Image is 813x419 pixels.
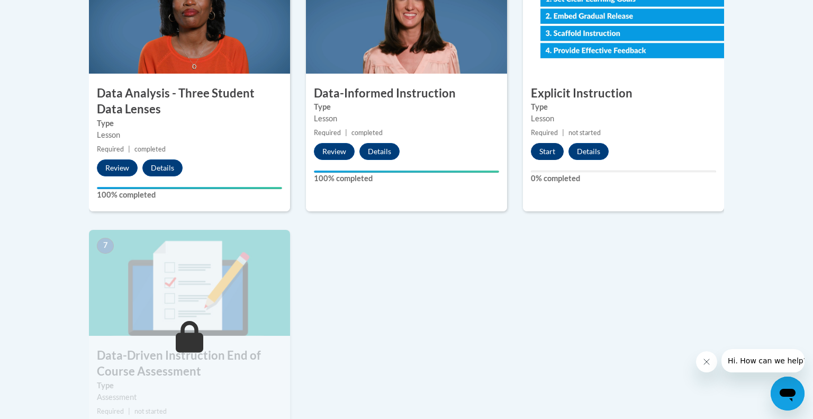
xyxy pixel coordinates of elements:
[97,189,282,201] label: 100% completed
[696,351,717,372] iframe: Close message
[306,85,507,102] h3: Data-Informed Instruction
[314,171,499,173] div: Your progress
[134,407,167,415] span: not started
[568,129,601,137] span: not started
[562,129,564,137] span: |
[314,101,499,113] label: Type
[314,173,499,184] label: 100% completed
[568,143,609,160] button: Details
[97,129,282,141] div: Lesson
[531,173,716,184] label: 0% completed
[89,230,290,336] img: Course Image
[97,407,124,415] span: Required
[128,145,130,153] span: |
[142,159,183,176] button: Details
[314,113,499,124] div: Lesson
[97,238,114,254] span: 7
[531,113,716,124] div: Lesson
[523,85,724,102] h3: Explicit Instruction
[531,143,564,160] button: Start
[128,407,130,415] span: |
[345,129,347,137] span: |
[359,143,400,160] button: Details
[6,7,86,16] span: Hi. How can we help?
[89,347,290,380] h3: Data-Driven Instruction End of Course Assessment
[97,380,282,391] label: Type
[771,377,805,411] iframe: Button to launch messaging window
[314,129,341,137] span: Required
[134,145,166,153] span: completed
[97,159,138,176] button: Review
[89,85,290,118] h3: Data Analysis - Three Student Data Lenses
[97,118,282,129] label: Type
[351,129,383,137] span: completed
[531,101,716,113] label: Type
[97,391,282,403] div: Assessment
[97,187,282,189] div: Your progress
[721,349,805,372] iframe: Message from company
[314,143,355,160] button: Review
[531,129,558,137] span: Required
[97,145,124,153] span: Required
